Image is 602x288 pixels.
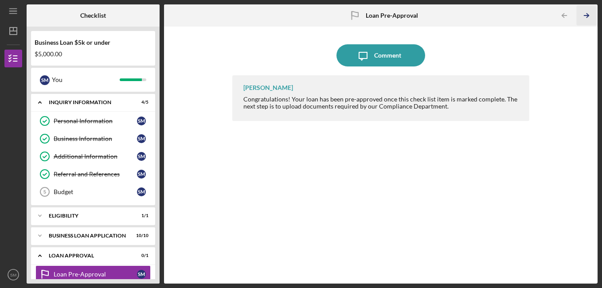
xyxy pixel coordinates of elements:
[35,39,152,46] div: Business Loan $5k or under
[35,51,152,58] div: $5,000.00
[35,165,151,183] a: Referral and ReferencesSM
[54,271,137,278] div: Loan Pre-Approval
[137,187,146,196] div: S M
[374,44,401,66] div: Comment
[4,266,22,284] button: SM
[43,189,46,195] tspan: 5
[133,213,149,218] div: 1 / 1
[137,270,146,279] div: S M
[10,272,16,277] text: SM
[35,148,151,165] a: Additional InformationSM
[49,233,126,238] div: BUSINESS LOAN APPLICATION
[35,265,151,283] a: Loan Pre-ApprovalSM
[49,253,126,258] div: Loan Approval
[40,75,50,85] div: S M
[137,152,146,161] div: S M
[80,12,106,19] b: Checklist
[243,84,293,91] div: [PERSON_NAME]
[133,233,149,238] div: 10 / 10
[54,153,137,160] div: Additional Information
[54,135,137,142] div: Business Information
[243,96,521,110] div: Congratulations! Your loan has been pre-approved once this check list item is marked complete. Th...
[35,112,151,130] a: Personal InformationSM
[54,188,137,195] div: Budget
[54,171,137,178] div: Referral and References
[133,253,149,258] div: 0 / 1
[35,183,151,201] a: 5BudgetSM
[137,117,146,125] div: S M
[49,213,126,218] div: Eligibility
[137,134,146,143] div: S M
[35,130,151,148] a: Business InformationSM
[137,170,146,179] div: S M
[366,12,418,19] b: Loan Pre-Approval
[54,117,137,125] div: Personal Information
[52,72,120,87] div: You
[133,100,149,105] div: 4 / 5
[49,100,126,105] div: INQUIRY INFORMATION
[336,44,425,66] button: Comment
